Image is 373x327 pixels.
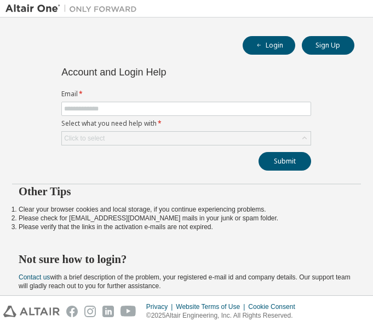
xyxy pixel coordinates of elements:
img: linkedin.svg [102,306,114,317]
div: Account and Login Help [61,68,261,77]
img: Altair One [5,3,142,14]
li: Please verify that the links in the activation e-mails are not expired. [19,223,354,231]
div: Click to select [62,132,311,145]
a: Contact us [19,273,50,281]
li: Please check for [EMAIL_ADDRESS][DOMAIN_NAME] mails in your junk or spam folder. [19,214,354,223]
div: Privacy [146,302,176,311]
button: Login [243,36,295,55]
img: instagram.svg [84,306,96,317]
label: Email [61,90,311,98]
h2: Not sure how to login? [19,252,354,266]
div: Website Terms of Use [176,302,248,311]
h2: Other Tips [19,184,354,198]
span: with a brief description of the problem, your registered e-mail id and company details. Our suppo... [19,273,351,290]
p: © 2025 Altair Engineering, Inc. All Rights Reserved. [146,311,302,320]
button: Sign Up [302,36,354,55]
img: altair_logo.svg [3,306,60,317]
label: Select what you need help with [61,119,311,128]
img: youtube.svg [120,306,136,317]
li: Clear your browser cookies and local storage, if you continue experiencing problems. [19,205,354,214]
button: Submit [259,152,311,171]
div: Cookie Consent [248,302,301,311]
img: facebook.svg [66,306,78,317]
div: Click to select [64,134,105,143]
